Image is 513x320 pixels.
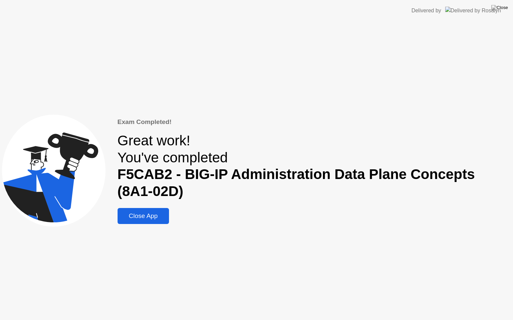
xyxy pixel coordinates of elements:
[411,7,441,15] div: Delivered by
[445,7,501,14] img: Delivered by Rosalyn
[118,132,511,200] div: Great work! You've completed
[118,208,169,224] button: Close App
[120,212,167,220] div: Close App
[118,117,511,127] div: Exam Completed!
[118,166,475,199] b: F5CAB2 - BIG-IP Administration Data Plane Concepts (8A1-02D)
[491,5,508,10] img: Close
